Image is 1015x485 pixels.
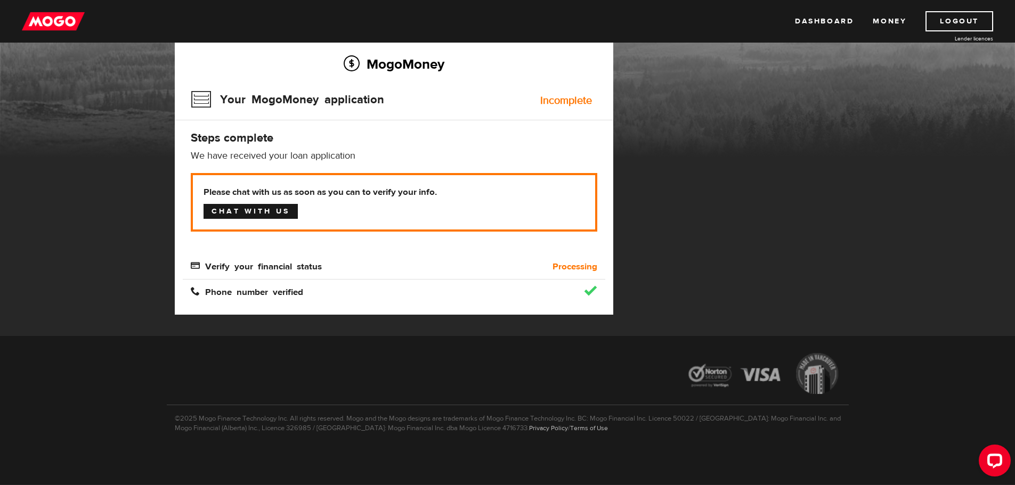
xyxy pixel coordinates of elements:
[191,286,303,295] span: Phone number verified
[925,11,993,31] a: Logout
[970,440,1015,485] iframe: LiveChat chat widget
[204,186,584,199] b: Please chat with us as soon as you can to verify your info.
[191,150,597,162] p: We have received your loan application
[678,345,849,405] img: legal-icons-92a2ffecb4d32d839781d1b4e4802d7b.png
[570,424,608,432] a: Terms of Use
[529,424,568,432] a: Privacy Policy
[191,130,597,145] h4: Steps complete
[167,405,849,433] p: ©2025 Mogo Finance Technology Inc. All rights reserved. Mogo and the Mogo designs are trademarks ...
[873,11,906,31] a: Money
[553,260,597,273] b: Processing
[540,95,592,106] div: Incomplete
[191,86,384,113] h3: Your MogoMoney application
[795,11,854,31] a: Dashboard
[191,261,322,270] span: Verify your financial status
[913,35,993,43] a: Lender licences
[191,53,597,75] h2: MogoMoney
[22,11,85,31] img: mogo_logo-11ee424be714fa7cbb0f0f49df9e16ec.png
[204,204,298,219] a: Chat with us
